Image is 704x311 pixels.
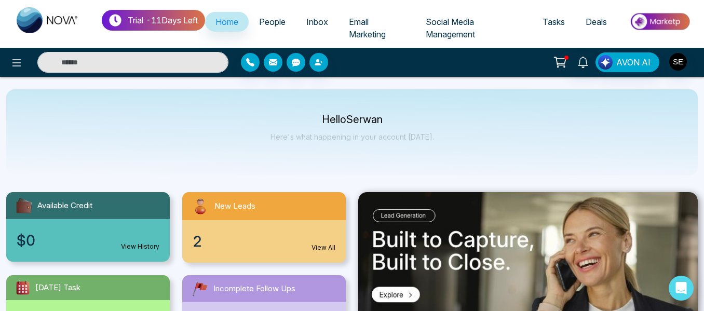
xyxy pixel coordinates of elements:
[128,14,198,26] p: Trial - 11 Days Left
[543,17,565,27] span: Tasks
[176,192,352,263] a: New Leads2View All
[15,279,31,296] img: todayTask.svg
[616,56,651,69] span: AVON AI
[15,196,33,215] img: availableCredit.svg
[312,243,335,252] a: View All
[270,115,434,124] p: Hello Serwan
[306,17,328,27] span: Inbox
[575,12,617,32] a: Deals
[595,52,659,72] button: AVON AI
[669,276,694,301] div: Open Intercom Messenger
[349,17,386,39] span: Email Marketing
[17,229,35,251] span: $0
[532,12,575,32] a: Tasks
[37,200,92,212] span: Available Credit
[415,12,532,44] a: Social Media Management
[193,231,202,252] span: 2
[191,196,210,216] img: newLeads.svg
[214,200,255,212] span: New Leads
[121,242,159,251] a: View History
[17,7,79,33] img: Nova CRM Logo
[622,10,698,33] img: Market-place.gif
[35,282,80,294] span: [DATE] Task
[426,17,475,39] span: Social Media Management
[598,55,613,70] img: Lead Flow
[191,279,209,298] img: followUps.svg
[586,17,607,27] span: Deals
[205,12,249,32] a: Home
[270,132,434,141] p: Here's what happening in your account [DATE].
[339,12,415,44] a: Email Marketing
[215,17,238,27] span: Home
[669,53,687,71] img: User Avatar
[213,283,295,295] span: Incomplete Follow Ups
[259,17,286,27] span: People
[296,12,339,32] a: Inbox
[249,12,296,32] a: People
